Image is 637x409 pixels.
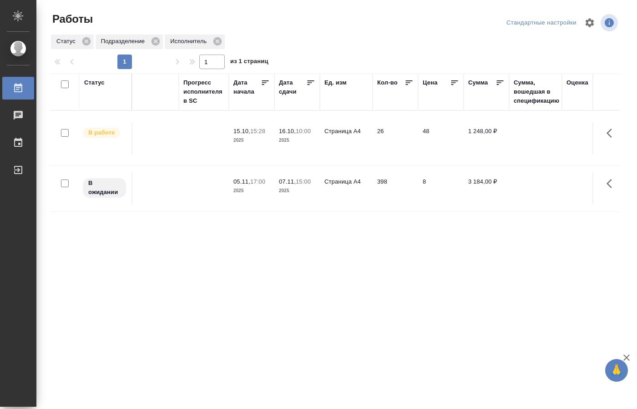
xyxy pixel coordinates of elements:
td: 1 248,00 ₽ [464,122,509,154]
div: Ед. изм [324,78,347,87]
div: Дата начала [233,78,261,96]
p: 15.10, [233,128,250,135]
td: 8 [418,173,464,204]
div: Оценка [566,78,588,87]
div: Прогресс исполнителя в SC [183,78,224,105]
div: Сумма [468,78,488,87]
p: В работе [88,128,115,137]
p: Статус [56,37,79,46]
td: 398 [373,173,418,204]
p: 17:00 [250,178,265,185]
p: 15:28 [250,128,265,135]
td: Страница А4 [320,122,373,154]
p: Исполнитель [170,37,210,46]
div: Исполнитель [165,35,225,49]
div: Исполнитель выполняет работу [82,127,127,139]
p: 15:00 [296,178,311,185]
div: Кол-во [377,78,398,87]
button: Здесь прячутся важные кнопки [601,173,623,195]
p: Подразделение [101,37,148,46]
td: 26 [373,122,418,154]
div: Статус [51,35,94,49]
button: Здесь прячутся важные кнопки [601,122,623,144]
p: 2025 [279,136,315,145]
p: 05.11, [233,178,250,185]
p: 10:00 [296,128,311,135]
div: Статус [84,78,105,87]
p: 16.10, [279,128,296,135]
td: 3 184,00 ₽ [464,173,509,204]
div: Исполнитель назначен, приступать к работе пока рано [82,177,127,199]
div: Дата сдачи [279,78,306,96]
p: 07.11, [279,178,296,185]
div: Сумма, вошедшая в спецификацию [514,78,559,105]
span: Посмотреть информацию [601,14,620,31]
p: 2025 [233,186,270,195]
p: В ожидании [88,179,121,197]
span: из 1 страниц [230,56,268,69]
td: 48 [418,122,464,154]
span: Настроить таблицу [579,12,601,34]
p: 2025 [279,186,315,195]
button: 🙏 [605,359,628,382]
span: Работы [50,12,93,26]
div: Цена [423,78,438,87]
div: split button [504,16,579,30]
p: 2025 [233,136,270,145]
td: Страница А4 [320,173,373,204]
div: Подразделение [96,35,163,49]
span: 🙏 [609,361,624,380]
